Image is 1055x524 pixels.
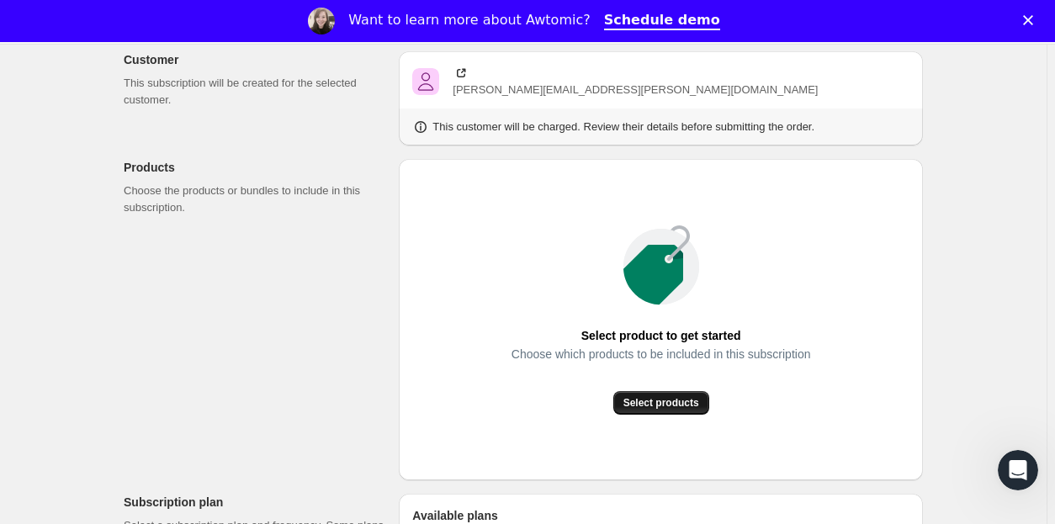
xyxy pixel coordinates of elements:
[124,75,385,109] p: This subscription will be created for the selected customer.
[308,8,335,34] img: Profile image for Emily
[124,159,385,176] p: Products
[998,450,1038,490] iframe: Intercom live chat
[512,342,811,366] span: Choose which products to be included in this subscription
[124,494,385,511] p: Subscription plan
[613,391,709,415] button: Select products
[623,396,699,410] span: Select products
[581,324,741,347] span: Select product to get started
[604,12,720,30] a: Schedule demo
[348,12,590,29] div: Want to learn more about Awtomic?
[124,51,385,68] p: Customer
[412,507,497,524] span: Available plans
[432,119,814,135] p: This customer will be charged. Review their details before submitting the order.
[453,83,818,96] span: [PERSON_NAME][EMAIL_ADDRESS][PERSON_NAME][DOMAIN_NAME]
[1023,15,1040,25] div: Close
[124,183,385,216] p: Choose the products or bundles to include in this subscription.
